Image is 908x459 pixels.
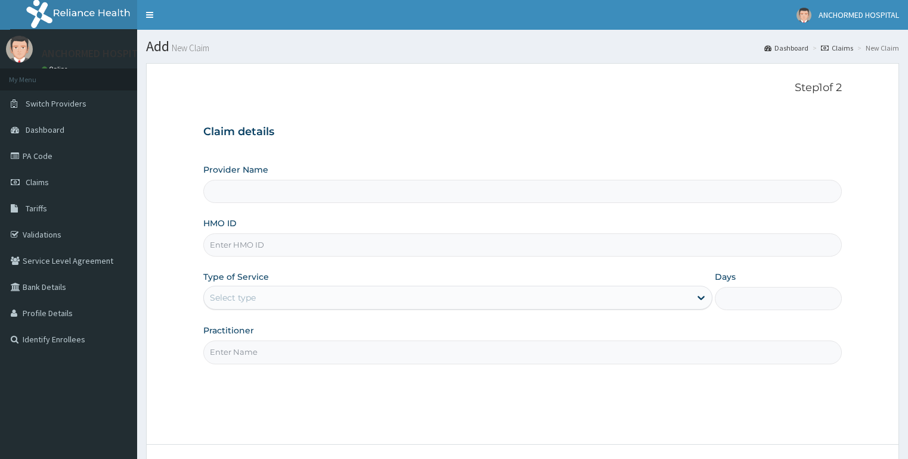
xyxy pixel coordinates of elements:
[42,65,70,73] a: Online
[203,271,269,283] label: Type of Service
[203,341,842,364] input: Enter Name
[26,177,49,188] span: Claims
[797,8,811,23] img: User Image
[819,10,899,20] span: ANCHORMED HOSPITAL
[26,203,47,214] span: Tariffs
[854,43,899,53] li: New Claim
[169,43,209,52] small: New Claim
[203,126,842,139] h3: Claim details
[764,43,808,53] a: Dashboard
[203,164,268,176] label: Provider Name
[715,271,736,283] label: Days
[42,48,149,59] p: ANCHORMED HOSPITAL
[203,233,842,257] input: Enter HMO ID
[821,43,853,53] a: Claims
[203,82,842,95] p: Step 1 of 2
[146,39,899,54] h1: Add
[6,36,33,63] img: User Image
[203,217,237,229] label: HMO ID
[203,324,254,336] label: Practitioner
[26,98,86,109] span: Switch Providers
[210,292,256,304] div: Select type
[26,124,64,135] span: Dashboard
